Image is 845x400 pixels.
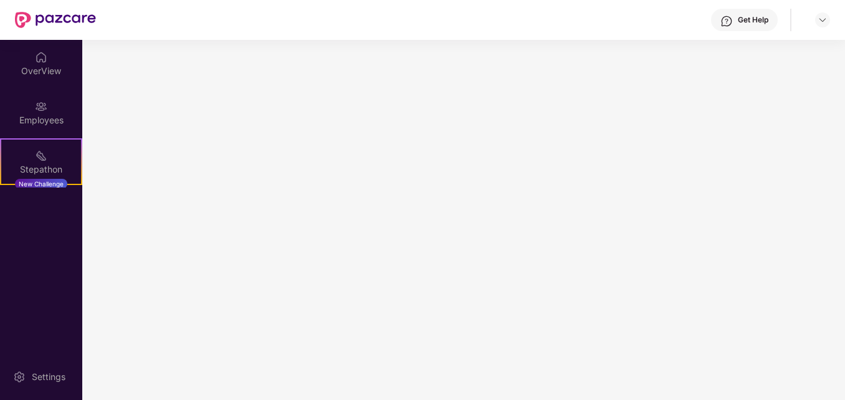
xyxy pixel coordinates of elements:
[35,150,47,162] img: svg+xml;base64,PHN2ZyB4bWxucz0iaHR0cDovL3d3dy53My5vcmcvMjAwMC9zdmciIHdpZHRoPSIyMSIgaGVpZ2h0PSIyMC...
[15,12,96,28] img: New Pazcare Logo
[1,163,81,176] div: Stepathon
[818,15,828,25] img: svg+xml;base64,PHN2ZyBpZD0iRHJvcGRvd24tMzJ4MzIiIHhtbG5zPSJodHRwOi8vd3d3LnczLm9yZy8yMDAwL3N2ZyIgd2...
[35,51,47,64] img: svg+xml;base64,PHN2ZyBpZD0iSG9tZSIgeG1sbnM9Imh0dHA6Ly93d3cudzMub3JnLzIwMDAvc3ZnIiB3aWR0aD0iMjAiIG...
[15,179,67,189] div: New Challenge
[720,15,733,27] img: svg+xml;base64,PHN2ZyBpZD0iSGVscC0zMngzMiIgeG1sbnM9Imh0dHA6Ly93d3cudzMub3JnLzIwMDAvc3ZnIiB3aWR0aD...
[13,371,26,383] img: svg+xml;base64,PHN2ZyBpZD0iU2V0dGluZy0yMHgyMCIgeG1sbnM9Imh0dHA6Ly93d3cudzMub3JnLzIwMDAvc3ZnIiB3aW...
[738,15,768,25] div: Get Help
[28,371,69,383] div: Settings
[35,100,47,113] img: svg+xml;base64,PHN2ZyBpZD0iRW1wbG95ZWVzIiB4bWxucz0iaHR0cDovL3d3dy53My5vcmcvMjAwMC9zdmciIHdpZHRoPS...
